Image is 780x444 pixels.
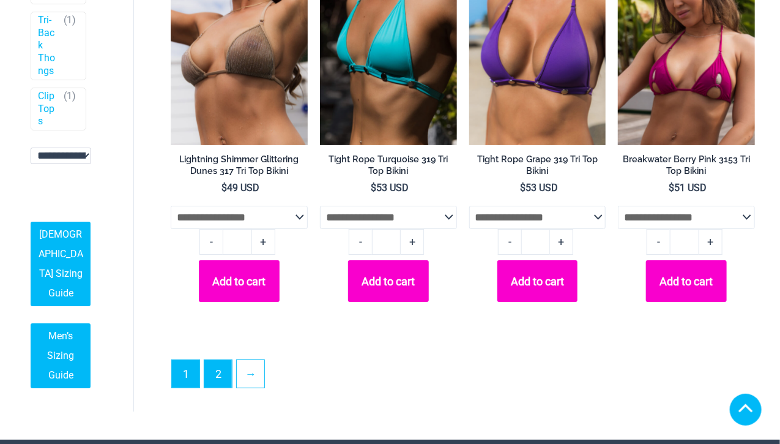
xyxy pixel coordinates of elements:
[64,90,76,128] span: ( )
[349,229,372,255] a: -
[371,182,409,194] bdi: 53 USD
[64,14,76,78] span: ( )
[647,229,670,255] a: -
[31,148,91,165] select: wpc-taxonomy-pa_fabric-type-746009
[469,154,606,181] a: Tight Rope Grape 319 Tri Top Bikini
[372,229,401,255] input: Product quantity
[31,222,91,307] a: [DEMOGRAPHIC_DATA] Sizing Guide
[222,182,260,194] bdi: 49 USD
[669,182,707,194] bdi: 51 USD
[222,182,228,194] span: $
[172,360,199,388] span: Page 1
[31,324,91,389] a: Men’s Sizing Guide
[171,359,755,395] nav: Product Pagination
[38,14,58,78] a: Tri-Back Thongs
[199,229,223,255] a: -
[204,360,232,388] a: Page 2
[171,154,308,181] a: Lightning Shimmer Glittering Dunes 317 Tri Top Bikini
[38,90,58,128] a: Clip Tops
[521,229,550,255] input: Product quantity
[199,260,280,302] button: Add to cart
[401,229,424,255] a: +
[237,360,264,388] a: →
[618,154,755,181] a: Breakwater Berry Pink 3153 Tri Top Bikini
[670,229,699,255] input: Product quantity
[67,14,72,26] span: 1
[699,229,722,255] a: +
[223,229,251,255] input: Product quantity
[469,154,606,176] h2: Tight Rope Grape 319 Tri Top Bikini
[320,154,457,181] a: Tight Rope Turquoise 319 Tri Top Bikini
[371,182,376,194] span: $
[646,260,727,302] button: Add to cart
[171,154,308,176] h2: Lightning Shimmer Glittering Dunes 317 Tri Top Bikini
[520,182,526,194] span: $
[252,229,275,255] a: +
[618,154,755,176] h2: Breakwater Berry Pink 3153 Tri Top Bikini
[348,260,429,302] button: Add to cart
[497,260,578,302] button: Add to cart
[498,229,521,255] a: -
[520,182,558,194] bdi: 53 USD
[320,154,457,176] h2: Tight Rope Turquoise 319 Tri Top Bikini
[67,90,72,102] span: 1
[550,229,573,255] a: +
[669,182,675,194] span: $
